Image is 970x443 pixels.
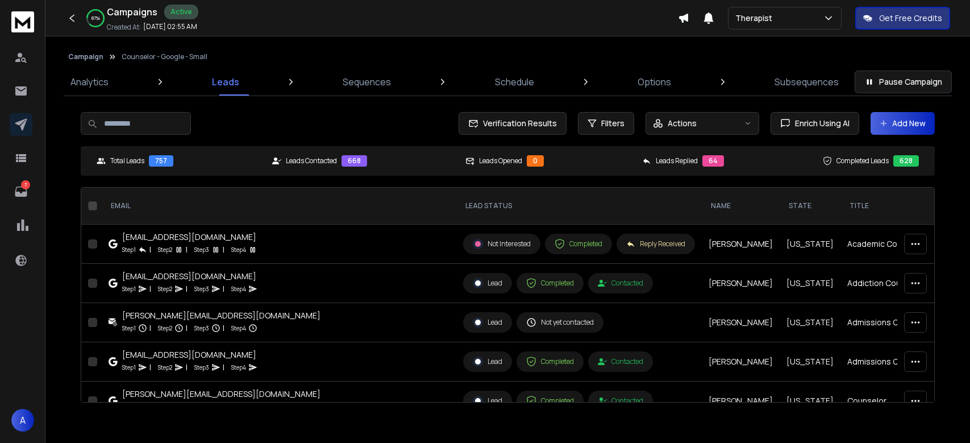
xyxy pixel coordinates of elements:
[702,303,780,342] td: [PERSON_NAME]
[479,156,522,165] p: Leads Opened
[631,68,678,96] a: Options
[70,75,109,89] p: Analytics
[11,409,34,432] button: A
[186,322,188,334] p: |
[598,279,643,288] div: Contacted
[68,52,103,61] button: Campaign
[893,155,919,167] div: 628
[702,155,724,167] div: 64
[64,68,115,96] a: Analytics
[231,283,246,295] p: Step 4
[122,271,257,282] div: [EMAIL_ADDRESS][DOMAIN_NAME]
[21,180,30,189] p: 7
[780,382,840,421] td: [US_STATE]
[790,118,850,129] span: Enrich Using AI
[840,225,940,264] td: Academic Counselor
[495,75,534,89] p: Schedule
[526,278,574,288] div: Completed
[342,155,367,167] div: 668
[286,156,337,165] p: Leads Contacted
[578,112,634,135] button: Filters
[122,349,257,361] div: [EMAIL_ADDRESS][DOMAIN_NAME]
[231,244,246,255] p: Step 4
[336,68,398,96] a: Sequences
[840,264,940,303] td: Addiction Counselor
[656,156,698,165] p: Leads Replied
[473,239,531,249] div: Not Interested
[668,118,697,129] p: Actions
[223,401,224,412] p: |
[871,112,935,135] button: Add New
[122,52,207,61] p: Counselor - Google - Small
[143,22,197,31] p: [DATE] 02:55 AM
[343,75,391,89] p: Sequences
[122,362,136,373] p: Step 1
[473,396,502,406] div: Lead
[223,283,224,295] p: |
[702,264,780,303] td: [PERSON_NAME]
[598,396,643,405] div: Contacted
[194,362,209,373] p: Step 3
[638,75,671,89] p: Options
[840,382,940,421] td: Counselor
[149,401,151,412] p: |
[194,401,209,412] p: Step 3
[855,7,950,30] button: Get Free Credits
[775,75,839,89] p: Subsequences
[11,11,34,32] img: logo
[598,357,643,366] div: Contacted
[194,244,209,255] p: Step 3
[122,231,257,243] div: [EMAIL_ADDRESS][DOMAIN_NAME]
[526,396,574,406] div: Completed
[164,5,198,19] div: Active
[702,188,780,225] th: NAME
[879,13,942,24] p: Get Free Credits
[122,244,136,255] p: Step 1
[102,188,456,225] th: EMAIL
[223,244,224,255] p: |
[473,317,502,328] div: Lead
[194,322,209,334] p: Step 3
[223,362,224,373] p: |
[122,283,136,295] p: Step 1
[158,401,172,412] p: Step 2
[149,362,151,373] p: |
[735,13,777,24] p: Therapist
[158,283,172,295] p: Step 2
[478,118,557,129] span: Verification Results
[780,225,840,264] td: [US_STATE]
[780,188,840,225] th: State
[456,188,702,225] th: LEAD STATUS
[186,401,188,412] p: |
[10,180,32,203] a: 7
[122,310,320,321] div: [PERSON_NAME][EMAIL_ADDRESS][DOMAIN_NAME]
[702,342,780,382] td: [PERSON_NAME]
[855,71,952,93] button: Pause Campaign
[122,322,136,334] p: Step 1
[840,188,940,225] th: title
[836,156,889,165] p: Completed Leads
[149,322,151,334] p: |
[780,342,840,382] td: [US_STATE]
[459,112,567,135] button: Verification Results
[158,322,172,334] p: Step 2
[186,244,188,255] p: |
[223,322,224,334] p: |
[231,362,246,373] p: Step 4
[231,401,246,412] p: Step 4
[149,155,173,167] div: 757
[122,401,136,412] p: Step 1
[186,362,188,373] p: |
[840,303,940,342] td: Admissions Counselor
[122,388,320,400] div: [PERSON_NAME][EMAIL_ADDRESS][DOMAIN_NAME]
[473,278,502,288] div: Lead
[91,15,100,22] p: 87 %
[488,68,541,96] a: Schedule
[205,68,246,96] a: Leads
[780,264,840,303] td: [US_STATE]
[231,322,246,334] p: Step 4
[149,283,151,295] p: |
[158,244,172,255] p: Step 2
